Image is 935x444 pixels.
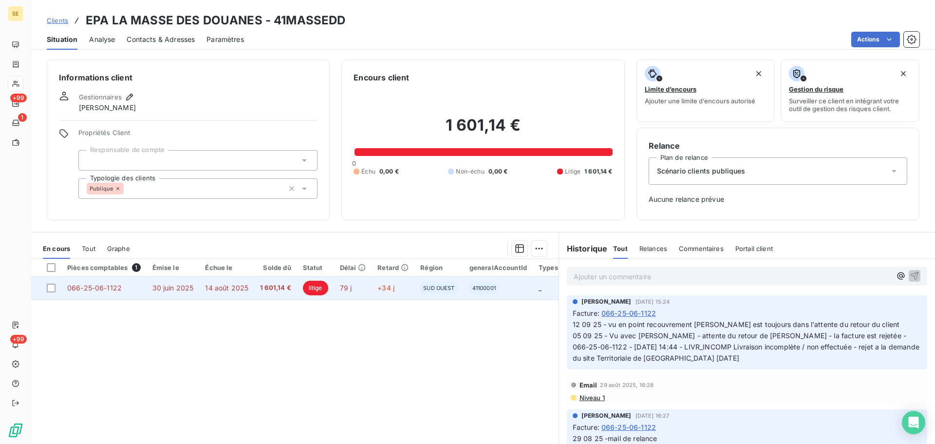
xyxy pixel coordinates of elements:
[79,93,122,101] span: Gestionnaires
[679,245,724,252] span: Commentaires
[645,85,696,93] span: Limite d’encours
[379,167,399,176] span: 0,00 €
[565,167,580,176] span: Litige
[340,284,352,292] span: 79 j
[573,434,657,443] span: 29 08 25 -mail de relance
[47,35,77,44] span: Situation
[10,94,27,102] span: +99
[789,85,843,93] span: Gestion du risque
[600,382,654,388] span: 29 août 2025, 16:28
[86,12,345,29] h3: EPA LA MASSE DES DOUANES - 41MASSEDD
[260,264,291,271] div: Solde dû
[354,116,612,145] h2: 1 601,14 €
[601,422,656,432] span: 066-25-06-1122
[539,264,608,271] div: Types de contentieux
[639,245,667,252] span: Relances
[645,97,755,105] span: Ajouter une limite d’encours autorisé
[206,35,244,44] span: Paramètres
[127,35,195,44] span: Contacts & Adresses
[581,411,632,420] span: [PERSON_NAME]
[657,166,746,176] span: Scénario clients publiques
[781,59,919,122] button: Gestion du risqueSurveiller ce client en intégrant votre outil de gestion des risques client.
[79,103,136,113] span: [PERSON_NAME]
[67,263,141,272] div: Pièces comptables
[636,59,775,122] button: Limite d’encoursAjouter une limite d’encours autorisé
[488,167,508,176] span: 0,00 €
[8,423,23,438] img: Logo LeanPay
[613,245,628,252] span: Tout
[579,394,605,402] span: Niveau 1
[47,16,68,25] a: Clients
[377,284,394,292] span: +34 j
[636,413,670,419] span: [DATE] 16:27
[124,184,131,193] input: Ajouter une valeur
[636,299,670,305] span: [DATE] 15:24
[361,167,375,176] span: Échu
[303,264,328,271] div: Statut
[456,167,484,176] span: Non-échu
[152,284,194,292] span: 30 juin 2025
[89,35,115,44] span: Analyse
[87,156,94,165] input: Ajouter une valeur
[580,381,598,389] span: Email
[601,308,656,318] span: 066-25-06-1122
[205,264,248,271] div: Échue le
[260,283,291,293] span: 1 601,14 €
[377,264,409,271] div: Retard
[303,281,328,295] span: litige
[472,285,496,291] span: 41100001
[82,245,95,252] span: Tout
[10,335,27,344] span: +99
[789,97,911,113] span: Surveiller ce client en intégrant votre outil de gestion des risques client.
[581,297,632,306] span: [PERSON_NAME]
[107,245,130,252] span: Graphe
[354,72,409,83] h6: Encours client
[735,245,773,252] span: Portail client
[902,411,925,434] div: Open Intercom Messenger
[43,245,70,252] span: En cours
[340,264,366,271] div: Délai
[851,32,900,47] button: Actions
[47,17,68,24] span: Clients
[205,284,248,292] span: 14 août 2025
[90,186,113,192] span: Publique
[420,264,457,271] div: Région
[423,285,454,291] span: SUD OUEST
[18,113,27,122] span: 1
[59,72,318,83] h6: Informations client
[8,6,23,21] div: SE
[573,308,599,318] span: Facture :
[132,263,141,272] span: 1
[649,140,907,152] h6: Relance
[152,264,194,271] div: Émise le
[573,422,599,432] span: Facture :
[539,284,542,292] span: _
[584,167,613,176] span: 1 601,14 €
[469,264,527,271] div: generalAccountId
[649,194,907,204] span: Aucune relance prévue
[352,159,356,167] span: 0
[67,284,122,292] span: 066-25-06-1122
[559,243,608,254] h6: Historique
[78,129,318,142] span: Propriétés Client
